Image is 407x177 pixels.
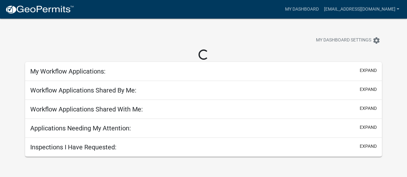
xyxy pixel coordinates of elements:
[360,86,377,93] button: expand
[30,67,106,75] h5: My Workflow Applications:
[30,86,136,94] h5: Workflow Applications Shared By Me:
[360,124,377,131] button: expand
[321,3,402,15] a: [EMAIL_ADDRESS][DOMAIN_NAME]
[360,143,377,150] button: expand
[282,3,321,15] a: My Dashboard
[360,67,377,74] button: expand
[30,143,116,151] h5: Inspections I Have Requested:
[30,124,131,132] h5: Applications Needing My Attention:
[311,34,385,47] button: My Dashboard Settingssettings
[30,105,143,113] h5: Workflow Applications Shared With Me:
[316,37,371,44] span: My Dashboard Settings
[373,37,380,44] i: settings
[360,105,377,112] button: expand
